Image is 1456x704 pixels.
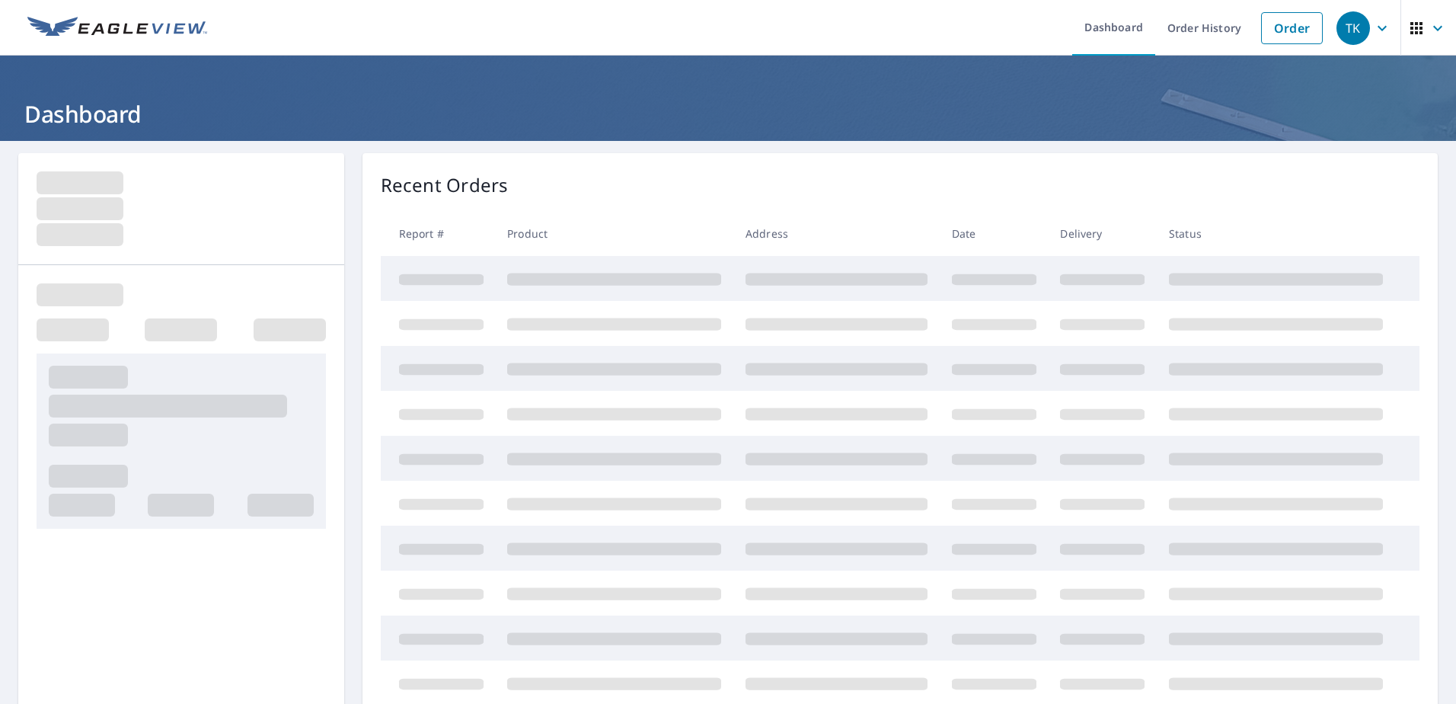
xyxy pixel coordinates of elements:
p: Recent Orders [381,171,509,199]
th: Report # [381,211,496,256]
h1: Dashboard [18,98,1438,130]
div: TK [1336,11,1370,45]
th: Delivery [1048,211,1157,256]
th: Date [940,211,1049,256]
a: Order [1261,12,1323,44]
th: Address [733,211,940,256]
th: Product [495,211,733,256]
th: Status [1157,211,1395,256]
img: EV Logo [27,17,207,40]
